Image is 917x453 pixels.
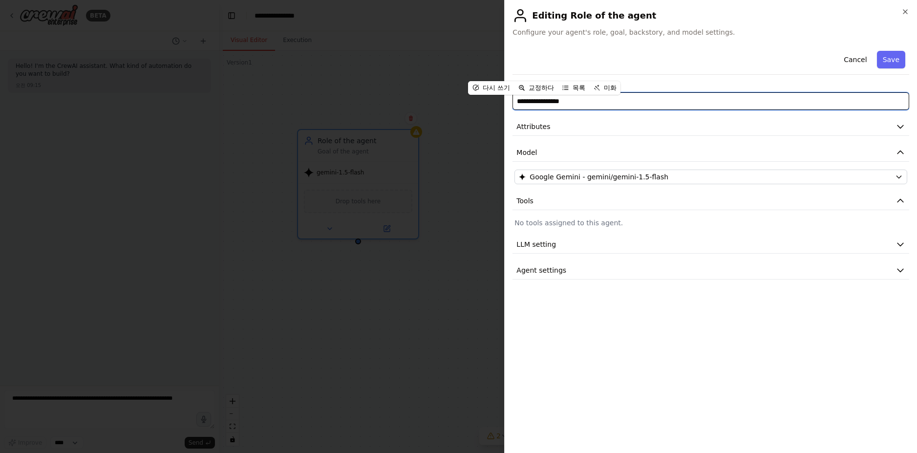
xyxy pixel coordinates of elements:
[516,196,533,206] span: Tools
[877,51,905,68] button: Save
[516,239,556,249] span: LLM setting
[512,144,909,162] button: Model
[514,170,907,184] button: Google Gemini - gemini/gemini-1.5-flash
[512,8,909,23] h2: Editing Role of the agent
[516,148,537,157] span: Model
[516,122,550,131] span: Attributes
[512,118,909,136] button: Attributes
[512,27,909,37] span: Configure your agent's role, goal, backstory, and model settings.
[514,218,907,228] p: No tools assigned to this agent.
[512,192,909,210] button: Tools
[530,172,668,182] span: Google Gemini - gemini/gemini-1.5-flash
[512,236,909,254] button: LLM setting
[512,261,909,280] button: Agent settings
[838,51,873,68] button: Cancel
[512,83,909,90] label: Role
[516,265,566,275] span: Agent settings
